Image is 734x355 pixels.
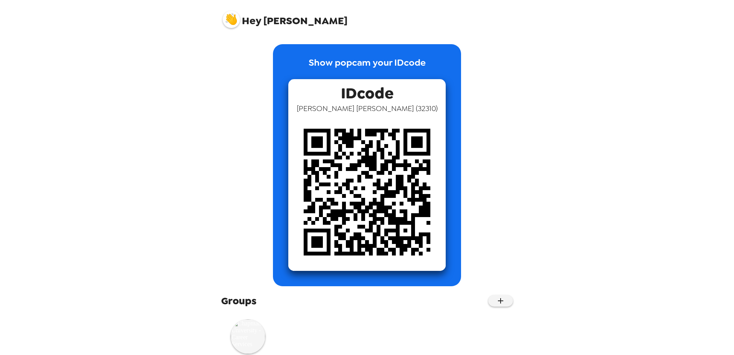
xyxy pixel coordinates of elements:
span: Hey [242,14,261,28]
img: profile pic [223,11,240,28]
span: IDcode [341,79,393,103]
p: Show popcam your IDcode [309,56,426,79]
span: Groups [221,294,256,308]
span: [PERSON_NAME] [PERSON_NAME] ( 32310 ) [297,103,438,113]
img: Chapman University - Career Services [231,319,265,354]
span: [PERSON_NAME] [223,7,347,26]
img: qr code [288,113,446,271]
